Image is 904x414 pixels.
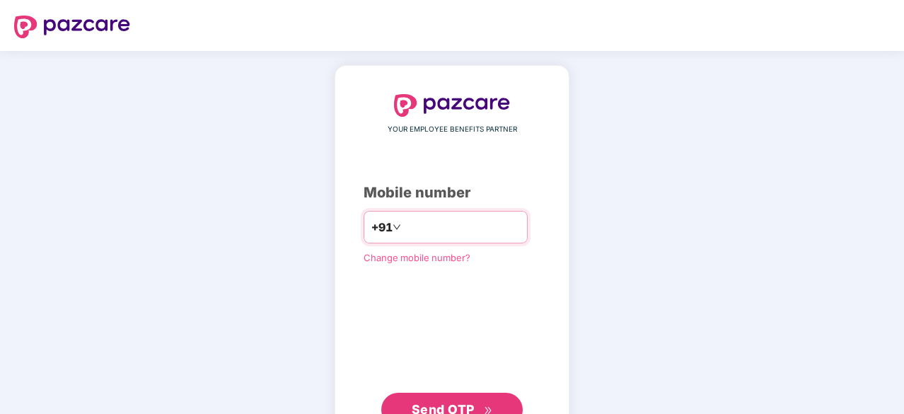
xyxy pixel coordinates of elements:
div: Mobile number [364,182,540,204]
span: down [393,223,401,231]
img: logo [394,94,510,117]
span: YOUR EMPLOYEE BENEFITS PARTNER [388,124,517,135]
span: +91 [371,219,393,236]
a: Change mobile number? [364,252,470,263]
img: logo [14,16,130,38]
